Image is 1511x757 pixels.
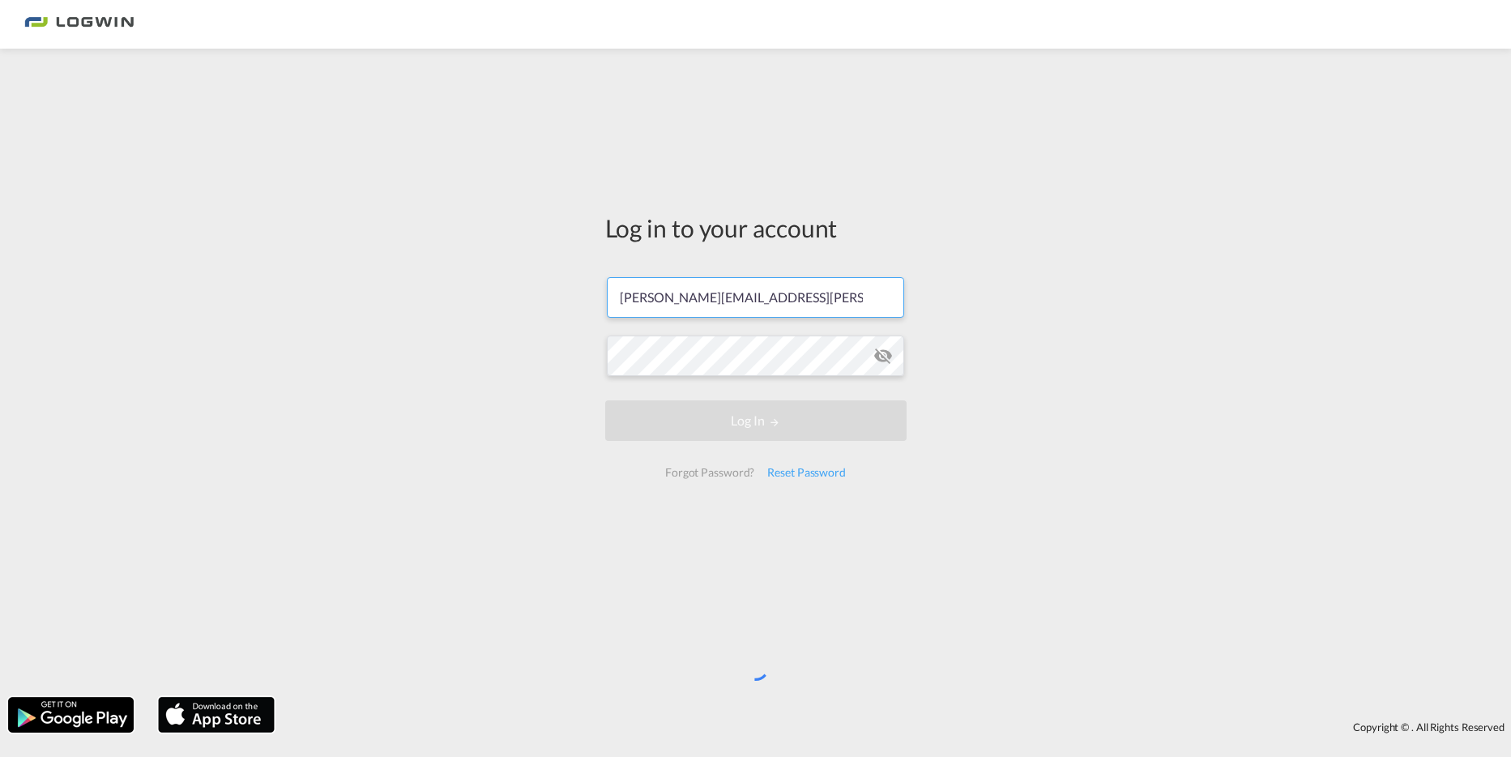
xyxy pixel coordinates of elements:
[156,695,276,734] img: apple.png
[607,277,904,318] input: Enter email/phone number
[6,695,135,734] img: google.png
[761,458,852,487] div: Reset Password
[24,6,134,43] img: 2761ae10d95411efa20a1f5e0282d2d7.png
[659,458,761,487] div: Forgot Password?
[605,400,907,441] button: LOGIN
[283,713,1511,741] div: Copyright © . All Rights Reserved
[873,346,893,366] md-icon: icon-eye-off
[605,211,907,245] div: Log in to your account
